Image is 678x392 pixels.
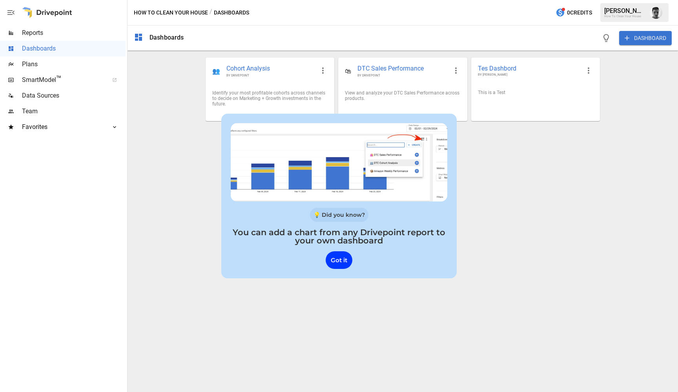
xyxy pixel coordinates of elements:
[226,73,315,78] span: BY DRIVEPOINT
[22,44,126,53] span: Dashboards
[552,5,595,20] button: 0Credits
[212,67,220,75] div: 👥
[645,2,667,24] button: Lucas Nofal
[212,90,328,107] div: Identify your most profitable cohorts across channels to decide on Marketing + Growth investments...
[604,15,645,18] div: How To Clean Your House
[478,90,593,95] div: This is a Test
[22,91,126,100] span: Data Sources
[357,64,448,73] span: DTC Sales Performance
[22,60,126,69] span: Plans
[619,31,672,45] button: DASHBOARD
[22,75,104,85] span: SmartModel
[604,7,645,15] div: [PERSON_NAME]
[567,8,592,18] span: 0 Credits
[210,8,212,18] div: /
[226,64,315,73] span: Cohort Analysis
[134,8,208,18] button: How To Clean Your House
[56,74,62,84] span: ™
[478,64,581,73] span: Tes Dashbord
[22,28,126,38] span: Reports
[345,90,460,101] div: View and analyze your DTC Sales Performance across products.
[345,67,351,75] div: 🛍
[650,6,662,19] img: Lucas Nofal
[149,34,184,41] div: Dashboards
[478,73,581,77] span: BY [PERSON_NAME]
[22,107,126,116] span: Team
[357,73,448,78] span: BY DRIVEPOINT
[22,122,104,132] span: Favorites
